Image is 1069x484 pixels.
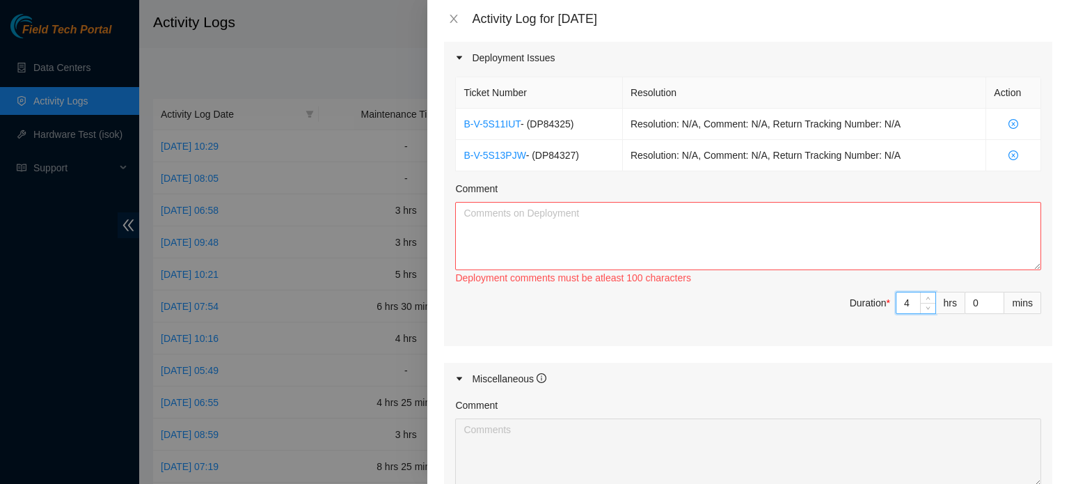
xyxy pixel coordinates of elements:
span: close-circle [994,150,1033,160]
div: Miscellaneous [472,371,546,387]
label: Comment [455,181,498,196]
span: close-circle [994,119,1033,129]
th: Resolution [623,77,986,109]
th: Ticket Number [456,77,622,109]
div: Deployment comments must be atleast 100 characters [455,270,1041,286]
span: close [448,13,459,24]
span: Decrease Value [920,303,935,313]
a: B-V-5S11IUT [464,118,521,130]
button: Close [444,13,464,26]
span: caret-right [455,375,464,383]
textarea: Comment [455,202,1041,270]
div: Miscellaneous info-circle [444,363,1052,395]
div: mins [1004,292,1041,314]
span: - ( DP84327 ) [526,150,579,161]
td: Resolution: N/A, Comment: N/A, Return Tracking Number: N/A [623,109,986,140]
div: Duration [850,295,890,311]
a: B-V-5S13PJW [464,150,525,161]
span: down [924,304,933,313]
div: Activity Log for [DATE] [472,11,1052,26]
label: Comment [455,398,498,413]
span: - ( DP84325 ) [521,118,573,130]
span: caret-right [455,54,464,62]
span: Increase Value [920,292,935,303]
th: Action [986,77,1041,109]
span: info-circle [537,373,546,383]
div: hrs [936,292,965,314]
td: Resolution: N/A, Comment: N/A, Return Tracking Number: N/A [623,140,986,171]
div: Deployment Issues [444,42,1052,74]
span: up [924,294,933,302]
